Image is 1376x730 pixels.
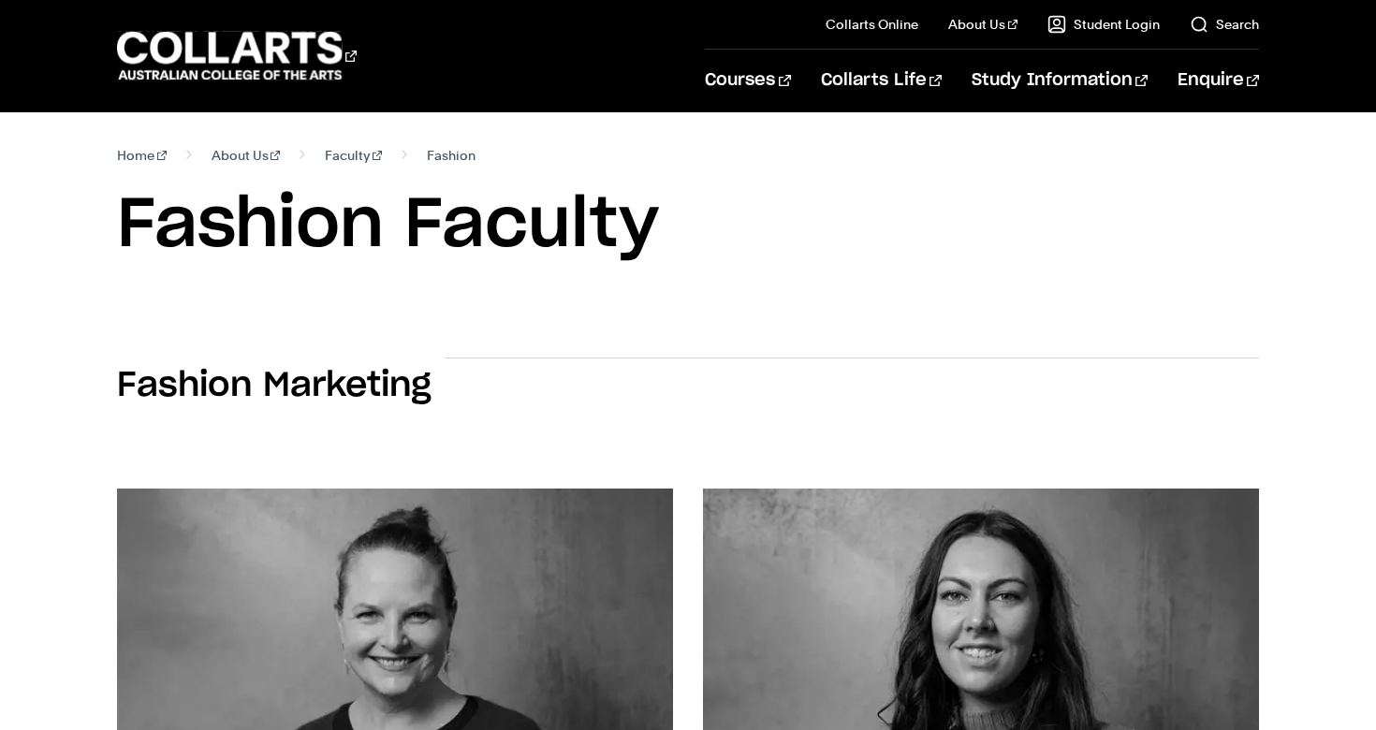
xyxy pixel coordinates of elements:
div: Go to homepage [117,29,357,82]
a: Collarts Life [821,50,942,111]
h1: Fashion Faculty [117,183,1259,268]
a: About Us [212,142,281,168]
a: Courses [705,50,790,111]
a: Collarts Online [826,15,918,34]
a: Home [117,142,167,168]
a: Student Login [1047,15,1160,34]
a: Enquire [1178,50,1259,111]
a: Search [1190,15,1259,34]
h2: Fashion Marketing [117,365,432,406]
a: Faculty [325,142,382,168]
a: About Us [948,15,1017,34]
span: Fashion [427,142,476,168]
a: Study Information [972,50,1148,111]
